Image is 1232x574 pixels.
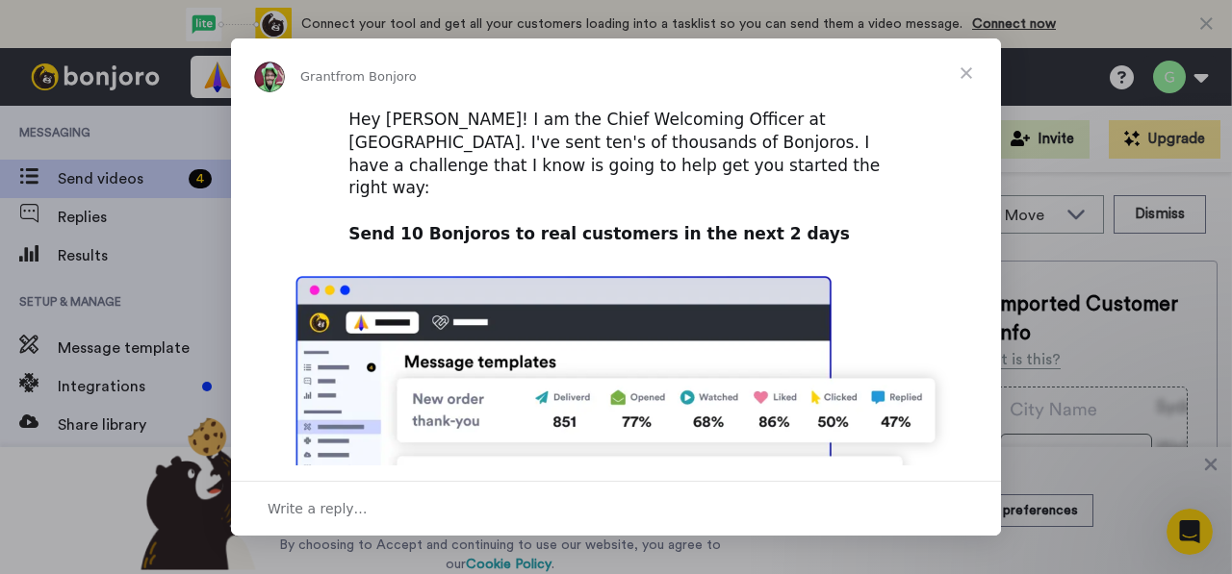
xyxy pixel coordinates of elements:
div: Open conversation and reply [231,481,1001,536]
div: Hey [PERSON_NAME]! I am the Chief Welcoming Officer at [GEOGRAPHIC_DATA]. I've sent ten's of thou... [348,109,884,246]
span: Write a reply… [268,496,368,521]
span: Grant [300,69,336,84]
b: Send 10 Bonjoros to real customers in the next 2 days [348,224,850,243]
span: from Bonjoro [336,69,417,84]
span: Close [932,38,1001,108]
img: Profile image for Grant [254,62,285,92]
